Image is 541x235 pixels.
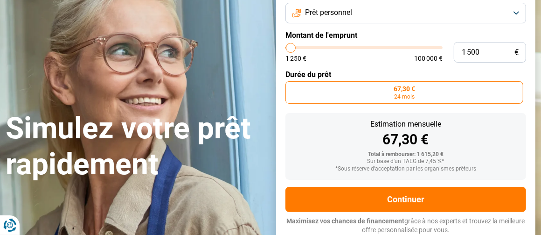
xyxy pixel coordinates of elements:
div: *Sous réserve d'acceptation par les organismes prêteurs [293,166,519,172]
span: € [514,49,519,57]
label: Montant de l'emprunt [285,31,526,40]
div: Total à rembourser: 1 615,20 € [293,151,519,158]
button: Continuer [285,187,526,212]
span: Prêt personnel [305,7,352,18]
button: Prêt personnel [285,3,526,23]
div: 67,30 € [293,133,519,147]
label: Durée du prêt [285,70,526,79]
h1: Simulez votre prêt rapidement [6,111,265,183]
span: 100 000 € [414,55,443,62]
p: grâce à nos experts et trouvez la meilleure offre personnalisée pour vous. [285,217,526,235]
div: Estimation mensuelle [293,121,519,128]
div: Sur base d'un TAEG de 7,45 %* [293,158,519,165]
span: 24 mois [394,94,415,100]
span: 67,30 € [394,85,415,92]
span: Maximisez vos chances de financement [287,217,405,225]
span: 1 250 € [285,55,306,62]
